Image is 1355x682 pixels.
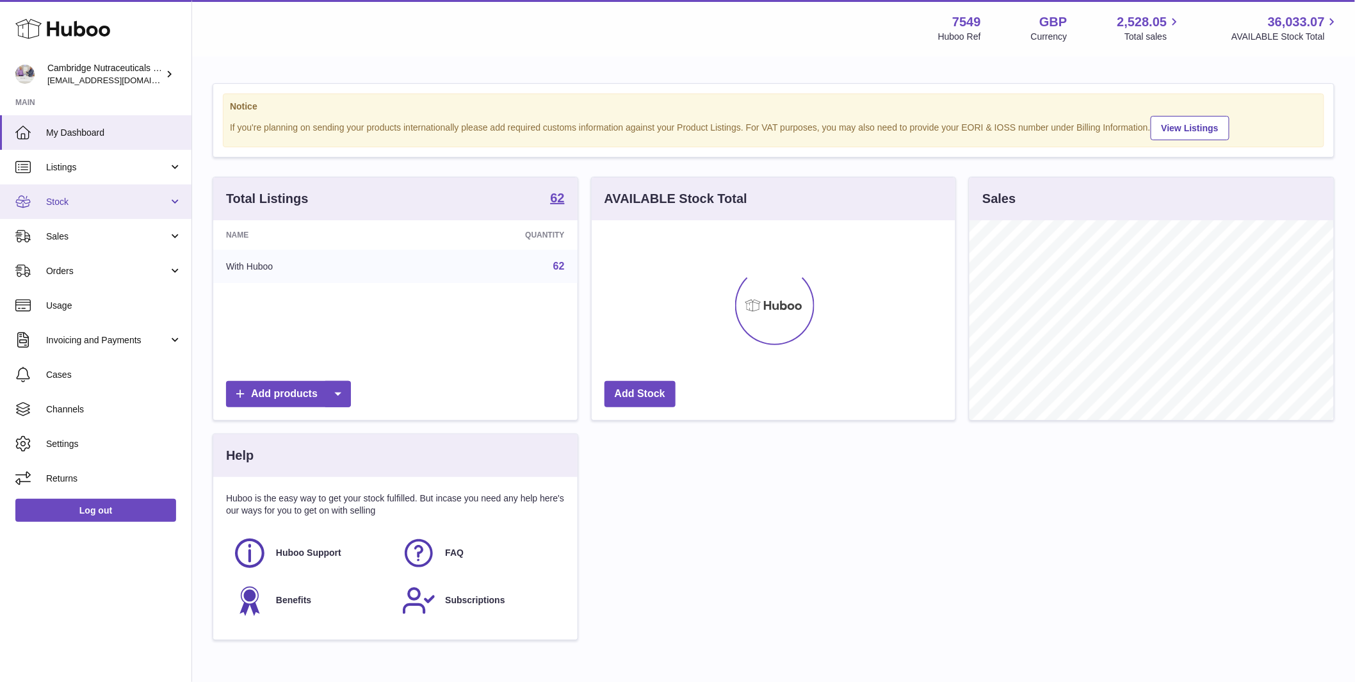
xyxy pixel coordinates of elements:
[550,191,564,207] a: 62
[230,101,1317,113] strong: Notice
[15,499,176,522] a: Log out
[550,191,564,204] strong: 62
[1231,13,1340,43] a: 36,033.07 AVAILABLE Stock Total
[46,265,168,277] span: Orders
[226,381,351,407] a: Add products
[226,190,309,207] h3: Total Listings
[1151,116,1229,140] a: View Listings
[46,127,182,139] span: My Dashboard
[952,13,981,31] strong: 7549
[46,196,168,208] span: Stock
[402,536,558,571] a: FAQ
[47,75,188,85] span: [EMAIL_ADDRESS][DOMAIN_NAME]
[445,594,505,606] span: Subscriptions
[47,62,163,86] div: Cambridge Nutraceuticals Ltd
[1117,13,1182,43] a: 2,528.05 Total sales
[938,31,981,43] div: Huboo Ref
[46,369,182,381] span: Cases
[46,300,182,312] span: Usage
[213,250,405,283] td: With Huboo
[604,381,676,407] a: Add Stock
[232,583,389,618] a: Benefits
[46,438,182,450] span: Settings
[226,492,565,517] p: Huboo is the easy way to get your stock fulfilled. But incase you need any help here's our ways f...
[982,190,1016,207] h3: Sales
[46,231,168,243] span: Sales
[1268,13,1325,31] span: 36,033.07
[230,114,1317,140] div: If you're planning on sending your products internationally please add required customs informati...
[232,536,389,571] a: Huboo Support
[1117,13,1167,31] span: 2,528.05
[1231,31,1340,43] span: AVAILABLE Stock Total
[405,220,578,250] th: Quantity
[213,220,405,250] th: Name
[226,447,254,464] h3: Help
[553,261,565,272] a: 62
[276,547,341,559] span: Huboo Support
[1039,13,1067,31] strong: GBP
[46,334,168,346] span: Invoicing and Payments
[604,190,747,207] h3: AVAILABLE Stock Total
[46,161,168,174] span: Listings
[1031,31,1067,43] div: Currency
[46,403,182,416] span: Channels
[1124,31,1181,43] span: Total sales
[276,594,311,606] span: Benefits
[46,473,182,485] span: Returns
[402,583,558,618] a: Subscriptions
[15,65,35,84] img: qvc@camnutra.com
[445,547,464,559] span: FAQ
